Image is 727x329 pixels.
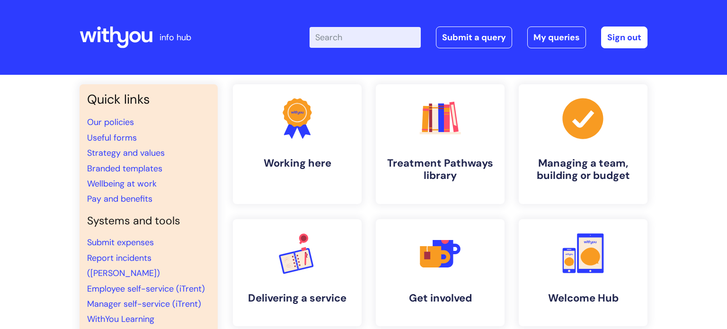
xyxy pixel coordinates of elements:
a: Branded templates [87,163,162,174]
input: Search [310,27,421,48]
div: | - [310,27,647,48]
a: Delivering a service [233,219,362,326]
h4: Welcome Hub [526,292,640,304]
a: Submit expenses [87,237,154,248]
a: Wellbeing at work [87,178,157,189]
h4: Managing a team, building or budget [526,157,640,182]
a: Manager self-service (iTrent) [87,298,201,310]
a: Submit a query [436,27,512,48]
a: Treatment Pathways library [376,84,505,204]
a: WithYou Learning [87,313,154,325]
h4: Systems and tools [87,214,210,228]
a: My queries [527,27,586,48]
a: Our policies [87,116,134,128]
h4: Delivering a service [240,292,354,304]
a: Welcome Hub [519,219,647,326]
h4: Treatment Pathways library [383,157,497,182]
a: Useful forms [87,132,137,143]
h3: Quick links [87,92,210,107]
a: Managing a team, building or budget [519,84,647,204]
h4: Working here [240,157,354,169]
a: Get involved [376,219,505,326]
a: Strategy and values [87,147,165,159]
a: Working here [233,84,362,204]
a: Employee self-service (iTrent) [87,283,205,294]
a: Pay and benefits [87,193,152,205]
h4: Get involved [383,292,497,304]
p: info hub [160,30,191,45]
a: Sign out [601,27,647,48]
a: Report incidents ([PERSON_NAME]) [87,252,160,279]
